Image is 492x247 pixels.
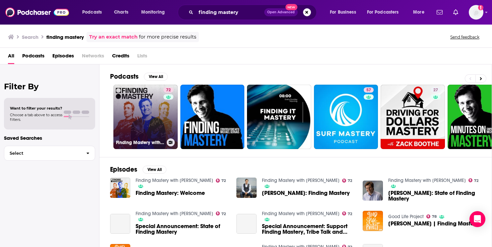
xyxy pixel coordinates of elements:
button: Select [4,146,95,161]
button: open menu [363,7,408,18]
a: Special Announcement: Support Finding Mastery, Tribe Talk and More! [236,214,257,234]
div: Search podcasts, credits, & more... [184,5,323,20]
button: View All [144,73,168,81]
span: Logged in as GregKubie [469,5,483,20]
button: open menu [325,7,364,18]
a: Special Announcement: State of Finding Mastery [110,214,130,234]
span: Charts [114,8,128,17]
div: Open Intercom Messenger [469,211,485,227]
a: 72 [468,178,479,182]
span: 72 [474,179,478,182]
a: Michael Gervais: Finding Mastery [262,190,350,196]
img: User Profile [469,5,483,20]
a: 72 [216,211,226,215]
button: open menu [78,7,110,18]
a: 72 [342,179,352,183]
a: 72 [163,87,173,93]
img: Michael Gervais: State of Finding Mastery [363,181,383,201]
span: [PERSON_NAME]: Finding Mastery [262,190,350,196]
a: 72 [342,211,352,215]
a: 57 [314,85,378,149]
a: Finding Mastery with Dr. Michael Gervais [262,178,339,183]
a: Show notifications dropdown [451,7,461,18]
img: Michael Gervais | Finding Mastery [363,211,383,231]
span: 72 [166,87,171,94]
a: 72 [216,179,226,183]
span: [PERSON_NAME]: State of Finding Mastery [388,190,481,202]
a: 78 [426,214,437,218]
button: open menu [408,7,433,18]
h3: Search [22,34,38,40]
a: PodcastsView All [110,72,168,81]
a: Charts [110,7,132,18]
span: Podcasts [82,8,102,17]
a: Episodes [52,50,74,64]
span: for more precise results [139,33,196,41]
h3: finding mastery [46,34,84,40]
a: Finding Mastery: Welcome [136,190,205,196]
span: 57 [366,87,371,94]
a: 27 [381,85,445,149]
span: 72 [348,212,352,215]
span: More [413,8,424,17]
span: Open Advanced [267,11,295,14]
a: Special Announcement: State of Finding Mastery [136,223,228,235]
a: Good Life Project [388,214,424,219]
span: [PERSON_NAME] | Finding Mastery [388,221,479,226]
span: 78 [432,215,437,218]
button: Show profile menu [469,5,483,20]
a: Finding Mastery with Dr. Michael Gervais [136,178,213,183]
a: Finding Mastery with Dr. Michael Gervais [136,211,213,216]
a: Michael Gervais: State of Finding Mastery [388,190,481,202]
input: Search podcasts, credits, & more... [196,7,264,18]
span: Lists [137,50,147,64]
button: View All [143,166,166,174]
span: 72 [348,179,352,182]
span: Choose a tab above to access filters. [10,113,62,122]
button: Send feedback [448,34,481,40]
span: Want to filter your results? [10,106,62,111]
a: All [8,50,14,64]
img: Michael Gervais: Finding Mastery [236,178,257,198]
a: Show notifications dropdown [434,7,445,18]
a: Michael Gervais | Finding Mastery [388,221,479,226]
span: Monitoring [141,8,165,17]
img: Podchaser - Follow, Share and Rate Podcasts [5,6,69,19]
a: 57 [364,87,374,93]
a: EpisodesView All [110,165,166,174]
a: Finding Mastery with Dr. Michael Gervais [262,211,339,216]
h2: Filter By [4,82,95,91]
img: Finding Mastery: Welcome [110,178,130,198]
span: Select [4,151,81,155]
button: open menu [137,7,173,18]
a: 72Finding Mastery with [PERSON_NAME] [113,85,178,149]
a: Podcasts [22,50,44,64]
a: Try an exact match [89,33,138,41]
h3: Finding Mastery with [PERSON_NAME] [116,140,164,145]
h2: Podcasts [110,72,139,81]
a: 27 [431,87,441,93]
svg: Add a profile image [478,5,483,10]
a: Special Announcement: Support Finding Mastery, Tribe Talk and More! [262,223,355,235]
span: New [285,4,297,10]
p: Saved Searches [4,135,95,141]
span: 72 [221,179,226,182]
span: Networks [82,50,104,64]
span: 72 [221,212,226,215]
h2: Episodes [110,165,137,174]
a: Credits [112,50,129,64]
span: 27 [433,87,438,94]
a: Finding Mastery with Dr. Michael Gervais [388,178,466,183]
span: For Business [330,8,356,17]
